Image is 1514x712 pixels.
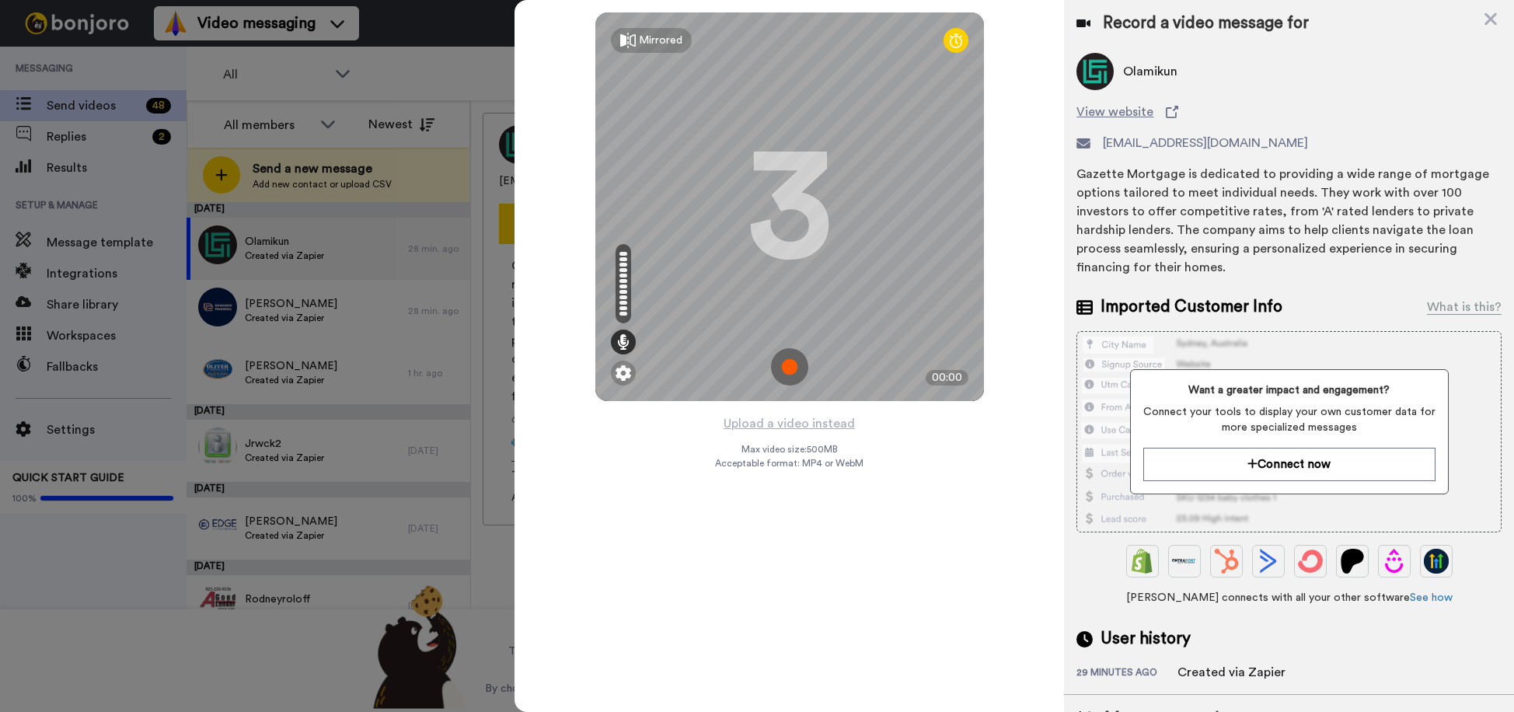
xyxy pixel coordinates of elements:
[23,33,288,84] div: message notification from Grant, 19w ago. Hi Mike, Boost your view rates with automatic re-sends ...
[1076,103,1502,121] a: View website
[1177,663,1286,682] div: Created via Zapier
[1298,549,1323,574] img: ConvertKit
[68,60,268,74] p: Message from Grant, sent 19w ago
[1143,382,1436,398] span: Want a greater impact and engagement?
[1101,627,1191,651] span: User history
[68,44,268,60] p: Hi [PERSON_NAME], Boost your view rates with automatic re-sends of unviewed messages! We've just ...
[1076,590,1502,606] span: [PERSON_NAME] connects with all your other software
[926,370,968,386] div: 00:00
[771,348,808,386] img: ic_record_start.svg
[1130,549,1155,574] img: Shopify
[1427,298,1502,316] div: What is this?
[1076,165,1502,277] div: Gazette Mortgage is dedicated to providing a wide range of mortgage options tailored to meet indi...
[741,443,838,455] span: Max video size: 500 MB
[1101,295,1282,319] span: Imported Customer Info
[1076,666,1177,682] div: 29 minutes ago
[1143,404,1436,435] span: Connect your tools to display your own customer data for more specialized messages
[719,414,860,434] button: Upload a video instead
[1076,103,1153,121] span: View website
[715,457,863,469] span: Acceptable format: MP4 or WebM
[1256,549,1281,574] img: ActiveCampaign
[1410,592,1453,603] a: See how
[1172,549,1197,574] img: Ontraport
[1424,549,1449,574] img: GoHighLevel
[616,365,631,381] img: ic_gear.svg
[1382,549,1407,574] img: Drip
[747,148,832,265] div: 3
[35,47,60,72] img: Profile image for Grant
[1214,549,1239,574] img: Hubspot
[1340,549,1365,574] img: Patreon
[1143,448,1436,481] button: Connect now
[1103,134,1308,152] span: [EMAIL_ADDRESS][DOMAIN_NAME]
